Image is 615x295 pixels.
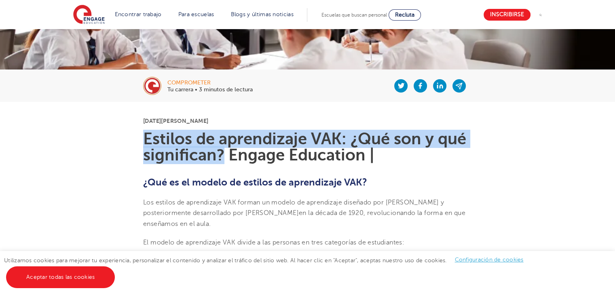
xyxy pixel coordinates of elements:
font: Recluta [395,12,414,18]
font: Estilos de aprendizaje VAK: ¿Qué son y qué significan? Engage Education | [143,130,466,164]
font: Inscribirse [490,12,524,18]
font: en la década de 1920, revolucionando la forma en que enseñamos en el aula [143,209,465,227]
a: Para escuelas [178,11,214,17]
a: Recluta [389,9,421,21]
font: comprometer [167,80,211,86]
font: Aceptar todas las cookies [26,274,95,280]
a: Blogs y últimas noticias [231,11,294,17]
font: [DATE][PERSON_NAME] [143,118,209,124]
font: ¿Qué es el modelo de estilos de aprendizaje VAK? [143,177,367,188]
a: Inscribirse [484,9,530,21]
img: Educación comprometida [73,5,105,25]
a: Configuración de cookies [455,257,524,263]
font: Utilizamos cookies para mejorar tu experiencia, personalizar el contenido y analizar el tráfico d... [4,257,447,263]
a: Aceptar todas las cookies [6,266,115,288]
font: Tu carrera • 3 minutos de lectura [167,86,253,93]
font: . [209,220,211,228]
a: Encontrar trabajo [115,11,162,17]
font: El modelo de aprendizaje VAK divide a las personas en tres categorías de estudiantes: [143,239,404,246]
font: Escuelas que buscan personal [321,12,387,18]
font: Los estilos de aprendizaje VAK forman un modelo de aprendizaje diseñado por [PERSON_NAME] y poste... [143,199,444,217]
